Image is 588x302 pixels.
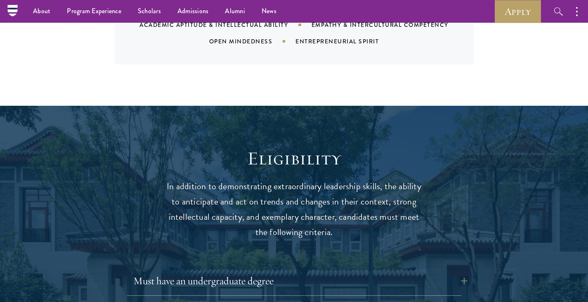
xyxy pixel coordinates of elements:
[139,21,311,29] div: Academic Aptitude & Intellectual Ability
[166,179,422,240] p: In addition to demonstrating extraordinary leadership skills, the ability to anticipate and act o...
[133,271,468,291] button: Must have an undergraduate degree
[312,21,469,29] div: Empathy & Intercultural Competency
[295,37,399,45] div: Entrepreneurial Spirit
[166,147,422,170] h2: Eligibility
[209,37,296,45] div: Open Mindedness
